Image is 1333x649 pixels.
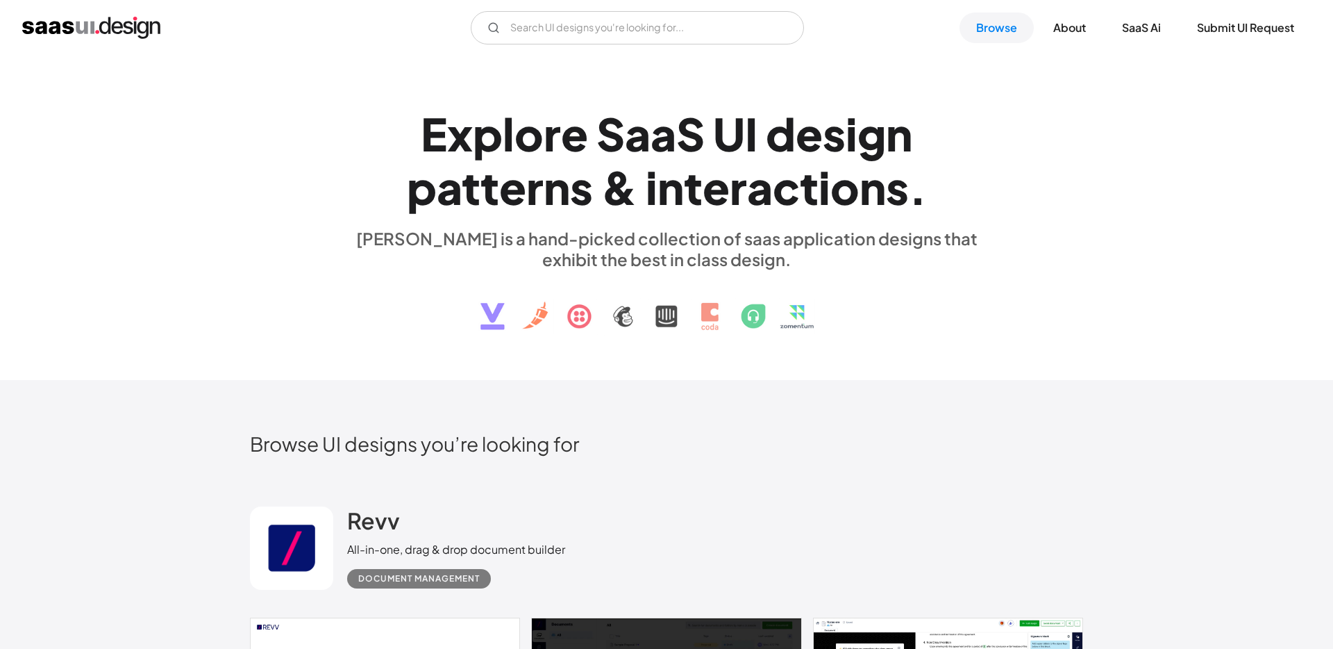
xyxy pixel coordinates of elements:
h2: Revv [347,507,400,534]
a: Revv [347,507,400,541]
input: Search UI designs you're looking for... [471,11,804,44]
a: Submit UI Request [1180,13,1311,43]
a: SaaS Ai [1105,13,1177,43]
a: About [1037,13,1103,43]
img: text, icon, saas logo [456,270,877,342]
a: Browse [959,13,1034,43]
div: [PERSON_NAME] is a hand-picked collection of saas application designs that exhibit the best in cl... [347,228,986,270]
div: All-in-one, drag & drop document builder [347,541,565,558]
h1: Explore SaaS UI design patterns & interactions. [347,107,986,214]
h2: Browse UI designs you’re looking for [250,432,1083,456]
div: Document Management [358,570,480,587]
